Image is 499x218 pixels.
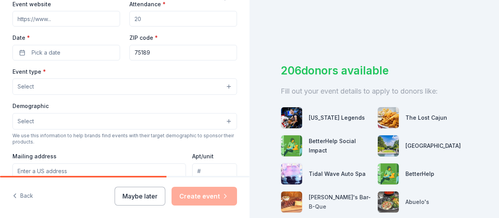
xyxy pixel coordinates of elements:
[129,45,237,60] input: 12345 (U.S. only)
[12,113,237,129] button: Select
[192,163,237,179] input: #
[281,135,302,156] img: photo for BetterHelp Social Impact
[309,136,371,155] div: BetterHelp Social Impact
[281,85,468,97] div: Fill out your event details to apply to donors like:
[18,82,34,91] span: Select
[129,11,237,27] input: 20
[12,102,49,110] label: Demographic
[12,68,46,76] label: Event type
[378,163,399,184] img: photo for BetterHelp
[12,133,237,145] div: We use this information to help brands find events with their target demographic to sponsor their...
[281,107,302,128] img: photo for Texas Legends
[129,34,158,42] label: ZIP code
[405,169,434,179] div: BetterHelp
[12,152,57,160] label: Mailing address
[405,113,447,122] div: The Lost Cajun
[12,163,186,179] input: Enter a US address
[129,0,166,8] label: Attendance
[309,169,366,179] div: Tidal Wave Auto Spa
[405,141,461,151] div: [GEOGRAPHIC_DATA]
[378,135,399,156] img: photo for Dallas Arboretum and Botanical Garden
[12,34,120,42] label: Date
[18,117,34,126] span: Select
[12,188,33,204] button: Back
[12,0,51,8] label: Event website
[309,113,365,122] div: [US_STATE] Legends
[281,62,468,79] div: 206 donors available
[192,152,214,160] label: Apt/unit
[12,45,120,60] button: Pick a date
[32,48,60,57] span: Pick a date
[12,11,120,27] input: https://www...
[115,187,165,206] button: Maybe later
[12,78,237,95] button: Select
[378,107,399,128] img: photo for The Lost Cajun
[281,163,302,184] img: photo for Tidal Wave Auto Spa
